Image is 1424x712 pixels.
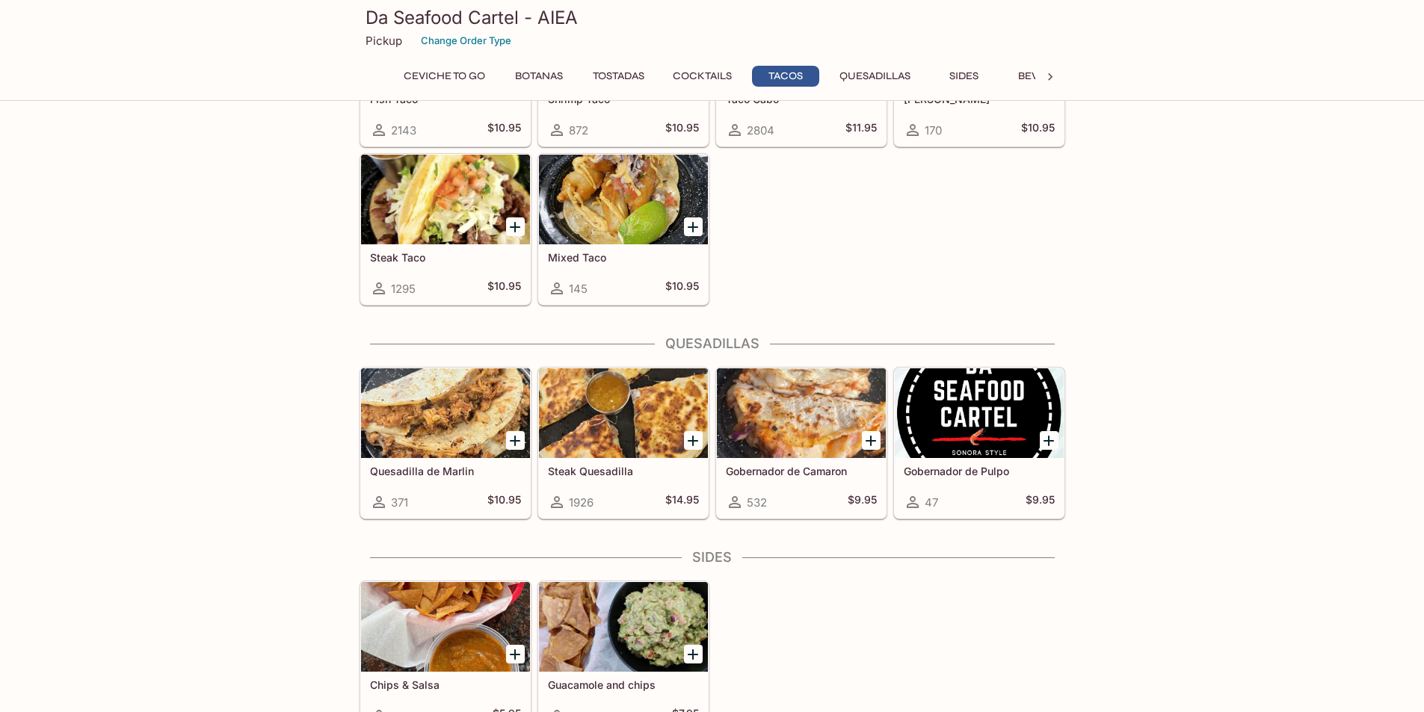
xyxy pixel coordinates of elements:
button: Tacos [752,66,819,87]
button: Cocktails [665,66,740,87]
button: Add Gobernador de Pulpo [1040,431,1058,450]
a: Steak Quesadilla1926$14.95 [538,368,709,518]
span: 532 [747,495,767,510]
div: Guacamole and chips [539,582,708,672]
button: Ceviche To Go [395,66,493,87]
h5: Quesadilla de Marlin [370,465,521,477]
button: Add Chips & Salsa [506,645,525,663]
h5: $10.95 [487,493,521,511]
div: Steak Taco [361,155,530,244]
a: Quesadilla de Marlin371$10.95 [360,368,531,518]
h5: $10.95 [665,121,699,139]
h5: Guacamole and chips [548,678,699,691]
span: 145 [569,282,588,296]
button: Change Order Type [414,29,518,52]
span: 47 [925,495,938,510]
div: Quesadilla de Marlin [361,368,530,458]
button: Beverages [1010,66,1088,87]
p: Pickup [366,34,402,48]
button: Quesadillas [831,66,919,87]
button: Sides [931,66,998,87]
a: Steak Taco1295$10.95 [360,154,531,305]
button: Tostadas [585,66,653,87]
a: Gobernador de Pulpo47$9.95 [894,368,1064,518]
h5: Gobernador de Camaron [726,465,877,477]
h5: $10.95 [487,279,521,297]
h3: Da Seafood Cartel - AIEA [366,6,1059,29]
div: Gobernador de Pulpo [895,368,1064,458]
h5: Gobernador de Pulpo [904,465,1055,477]
button: Add Guacamole and chips [684,645,703,663]
h5: Steak Quesadilla [548,465,699,477]
span: 170 [925,123,942,137]
button: Add Mixed Taco [684,217,703,236]
span: 371 [391,495,408,510]
h4: Sides [360,549,1065,566]
h5: $9.95 [848,493,877,511]
h5: $14.95 [665,493,699,511]
div: Mixed Taco [539,155,708,244]
div: Chips & Salsa [361,582,530,672]
button: Add Steak Taco [506,217,525,236]
h5: $10.95 [665,279,699,297]
h5: Steak Taco [370,251,521,264]
h5: Chips & Salsa [370,678,521,691]
h5: $11.95 [845,121,877,139]
span: 2143 [391,123,416,137]
h4: Quesadillas [360,335,1065,352]
div: Gobernador de Camaron [717,368,886,458]
span: 872 [569,123,588,137]
a: Mixed Taco145$10.95 [538,154,709,305]
div: Steak Quesadilla [539,368,708,458]
button: Add Quesadilla de Marlin [506,431,525,450]
button: Add Gobernador de Camaron [862,431,881,450]
span: 1926 [569,495,594,510]
h5: $9.95 [1026,493,1055,511]
button: Botanas [505,66,573,87]
h5: Mixed Taco [548,251,699,264]
button: Add Steak Quesadilla [684,431,703,450]
a: Gobernador de Camaron532$9.95 [716,368,887,518]
h5: $10.95 [487,121,521,139]
span: 2804 [747,123,774,137]
span: 1295 [391,282,416,296]
h5: $10.95 [1021,121,1055,139]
